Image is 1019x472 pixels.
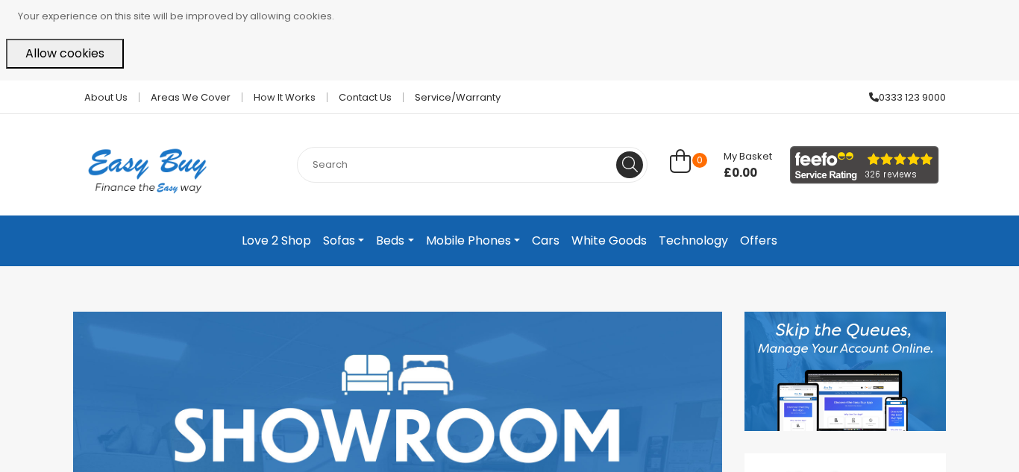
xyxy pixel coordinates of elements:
a: Cars [526,227,565,254]
a: Mobile Phones [420,227,526,254]
a: Contact Us [327,92,404,102]
span: 0 [692,153,707,168]
a: White Goods [565,227,653,254]
a: About Us [73,92,139,102]
img: feefo_logo [790,146,939,184]
a: 0333 123 9000 [858,92,946,102]
a: Beds [370,227,419,254]
button: Allow cookies [6,39,124,69]
img: Easy Buy [73,129,222,213]
a: 0 My Basket £0.00 [670,157,772,174]
a: Love 2 Shop [236,227,317,254]
a: How it works [242,92,327,102]
a: Sofas [317,227,370,254]
a: Service/Warranty [404,92,501,102]
span: My Basket [724,149,772,163]
a: Areas we cover [139,92,242,102]
img: Discover our App [744,312,946,431]
span: £0.00 [724,166,772,180]
input: Search [297,147,648,183]
a: Technology [653,227,734,254]
p: Your experience on this site will be improved by allowing cookies. [18,6,1013,27]
a: Offers [734,227,783,254]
